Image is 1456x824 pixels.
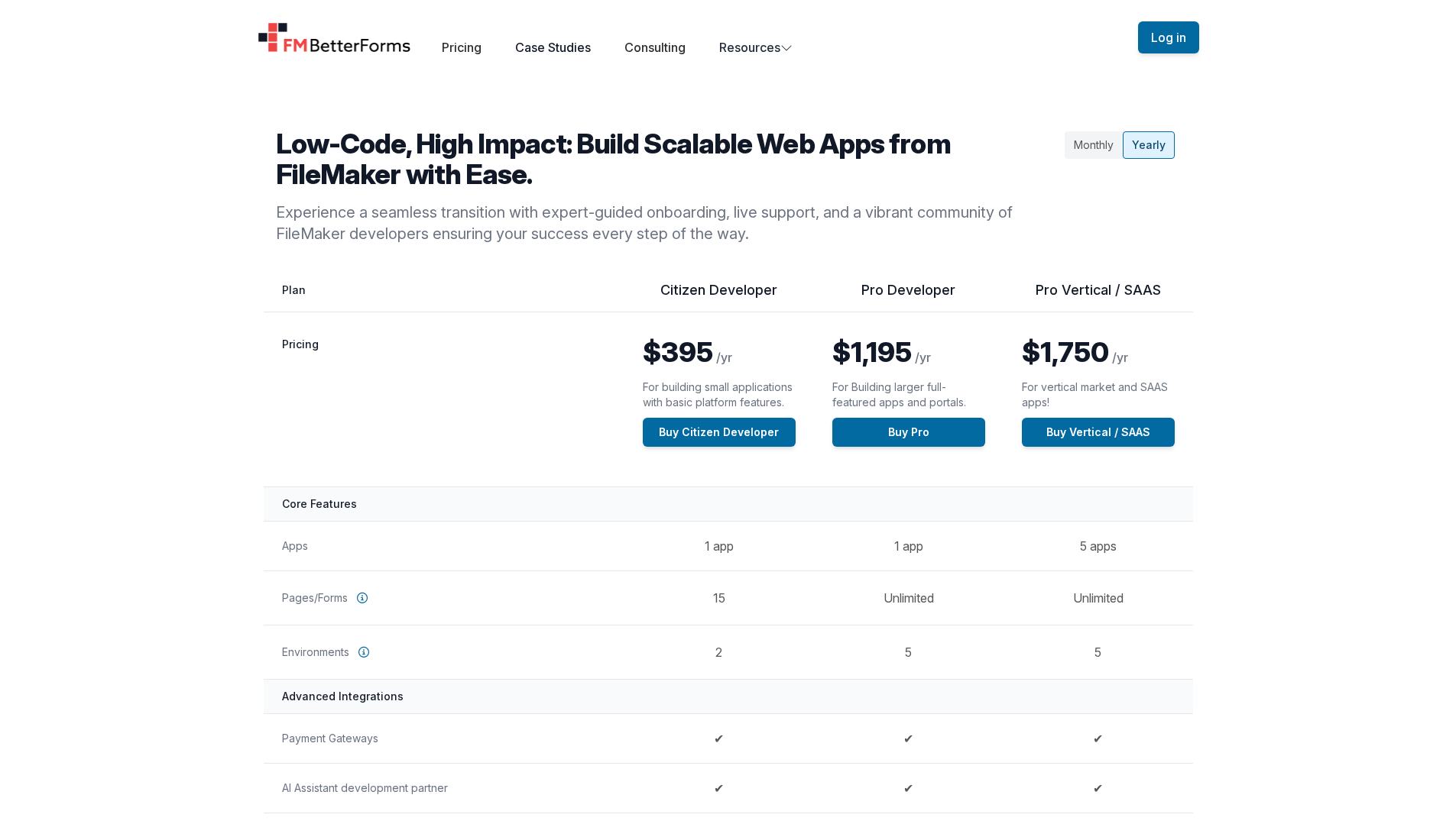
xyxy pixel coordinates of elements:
p: For Building larger full-featured apps and portals. [832,380,985,410]
a: Buy Vertical / SAAS [1022,418,1175,447]
div: Yearly [1123,131,1175,159]
a: Case Studies [515,40,591,55]
a: Pricing [442,40,482,55]
a: Buy Pro [832,418,985,447]
th: Environments [264,625,624,679]
span: $1,750 [1022,335,1109,369]
span: $1,195 [832,335,912,369]
td: Unlimited [814,570,1004,625]
td: ✔ [624,713,814,763]
th: Pricing [264,312,624,487]
p: Experience a seamless transition with expert-guided onboarding, live support, and a vibrant commu... [276,202,1059,244]
th: Apps [264,521,624,570]
th: Payment Gateways [264,713,624,763]
button: Log in [1138,21,1199,53]
span: /yr [716,350,732,365]
td: 5 [814,625,1004,679]
p: For vertical market and SAAS apps! [1022,380,1175,410]
th: Citizen Developer [624,281,814,312]
a: Home [258,22,412,53]
p: For building small applications with basic platform features. [643,380,796,410]
span: $395 [643,335,713,369]
button: Resources [719,38,793,57]
a: Consulting [624,40,686,55]
nav: Global [239,18,1218,57]
h2: Low-Code, High Impact: Build Scalable Web Apps from FileMaker with Ease. [276,128,1059,189]
td: ✔ [814,713,1004,763]
td: ✔ [814,763,1004,813]
td: ✔ [1004,763,1193,813]
td: 5 [1004,625,1193,679]
td: 1 app [624,521,814,570]
td: ✔ [1004,713,1193,763]
td: ✔ [624,763,814,813]
th: AI Assistant development partner [264,763,624,813]
td: 15 [624,570,814,625]
td: Unlimited [1004,570,1193,625]
th: Pages/Forms [264,570,624,625]
a: Buy Citizen Developer [643,418,796,447]
td: 1 app [814,521,1004,570]
td: 2 [624,625,814,679]
th: Advanced Integrations [264,679,1193,713]
th: Pro Vertical / SAAS [1004,281,1193,312]
th: Core Features [264,486,1193,521]
td: 5 apps [1004,521,1193,570]
span: Plan [282,283,306,296]
div: Monthly [1065,131,1123,159]
span: /yr [915,350,931,365]
span: /yr [1112,350,1128,365]
th: Pro Developer [814,281,1004,312]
